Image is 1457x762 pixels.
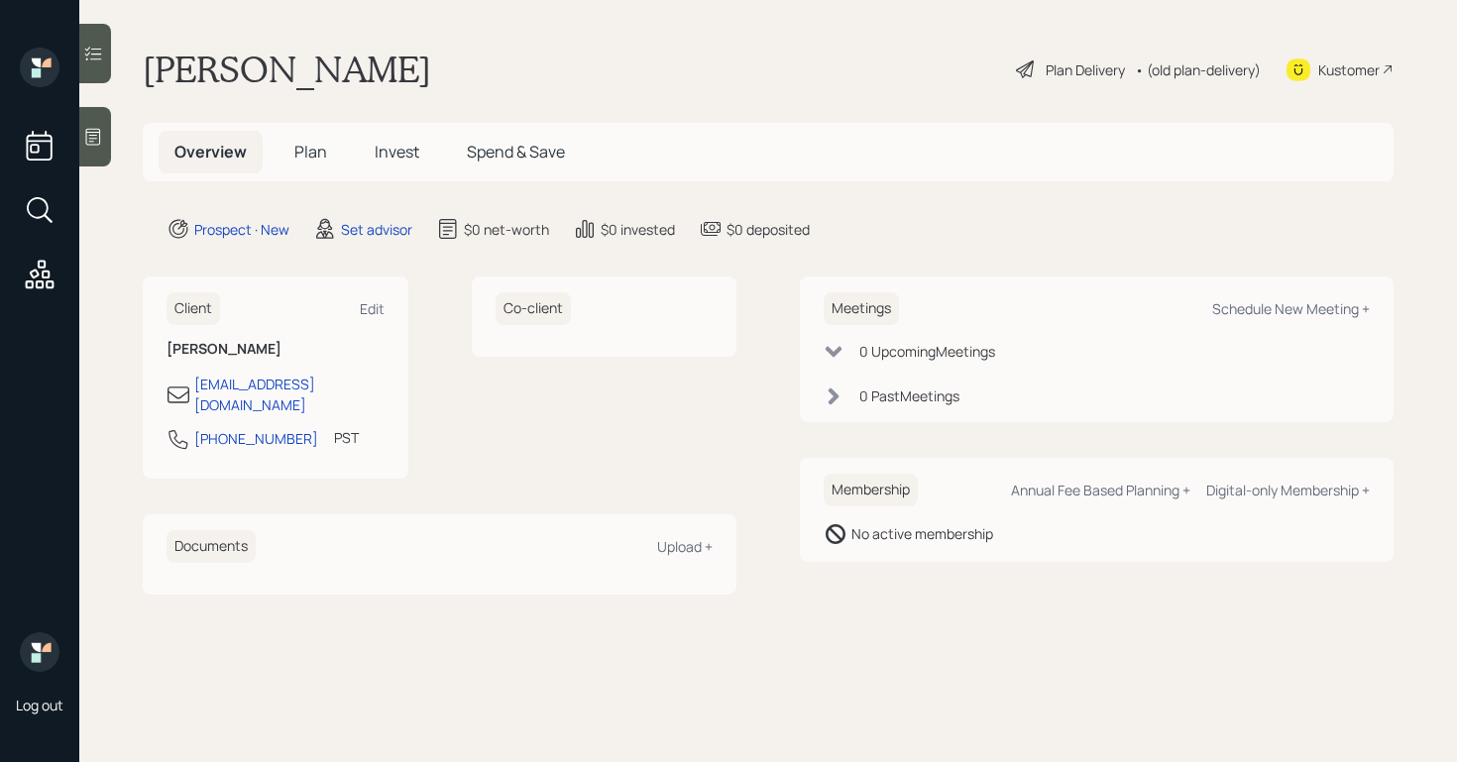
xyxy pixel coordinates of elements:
div: Upload + [657,537,713,556]
img: retirable_logo.png [20,632,59,672]
span: Invest [375,141,419,163]
h6: Co-client [496,292,571,325]
div: Schedule New Meeting + [1212,299,1370,318]
div: 0 Past Meeting s [859,385,959,406]
h6: Client [167,292,220,325]
h1: [PERSON_NAME] [143,48,431,91]
div: PST [334,427,359,448]
div: [EMAIL_ADDRESS][DOMAIN_NAME] [194,374,385,415]
div: $0 deposited [727,219,810,240]
h6: Documents [167,530,256,563]
h6: Membership [824,474,918,506]
div: $0 net-worth [464,219,549,240]
div: • (old plan-delivery) [1135,59,1261,80]
span: Overview [174,141,247,163]
div: Plan Delivery [1046,59,1125,80]
div: No active membership [851,523,993,544]
span: Spend & Save [467,141,565,163]
div: 0 Upcoming Meeting s [859,341,995,362]
div: Log out [16,696,63,714]
div: Digital-only Membership + [1206,481,1370,499]
span: Plan [294,141,327,163]
h6: Meetings [824,292,899,325]
div: Annual Fee Based Planning + [1011,481,1190,499]
div: Edit [360,299,385,318]
div: Prospect · New [194,219,289,240]
div: $0 invested [601,219,675,240]
div: Kustomer [1318,59,1380,80]
div: [PHONE_NUMBER] [194,428,318,449]
h6: [PERSON_NAME] [167,341,385,358]
div: Set advisor [341,219,412,240]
